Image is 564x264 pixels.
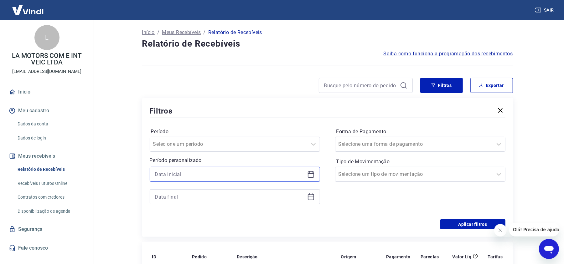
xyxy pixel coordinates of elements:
a: Saiba como funciona a programação dos recebimentos [384,50,513,58]
p: LA MOTORS COM E INT VEIC LTDA [5,53,89,66]
a: Dados da conta [15,118,86,130]
a: Segurança [8,222,86,236]
iframe: Botão para abrir a janela de mensagens [539,239,559,259]
a: Início [142,29,155,36]
h4: Relatório de Recebíveis [142,38,513,50]
input: Busque pelo número do pedido [324,81,397,90]
p: Parcelas [421,254,439,260]
p: Origem [341,254,356,260]
button: Sair [534,4,556,16]
iframe: Fechar mensagem [494,224,507,236]
p: Relatório de Recebíveis [208,29,262,36]
p: Período personalizado [150,157,320,164]
p: ID [152,254,157,260]
label: Forma de Pagamento [336,128,504,135]
input: Data final [155,192,305,201]
button: Meus recebíveis [8,149,86,163]
iframe: Mensagem da empresa [509,223,559,236]
span: Olá! Precisa de ajuda? [4,4,53,9]
p: Pagamento [386,254,411,260]
a: Fale conosco [8,241,86,255]
p: Pedido [192,254,207,260]
p: [EMAIL_ADDRESS][DOMAIN_NAME] [12,68,81,75]
h5: Filtros [150,106,173,116]
label: Tipo de Movimentação [336,158,504,165]
p: / [203,29,205,36]
input: Data inicial [155,170,305,179]
p: / [157,29,159,36]
div: L [34,25,60,50]
a: Disponibilização de agenda [15,205,86,218]
button: Meu cadastro [8,104,86,118]
p: Valor Líq. [453,254,473,260]
a: Meus Recebíveis [162,29,201,36]
button: Filtros [420,78,463,93]
p: Tarifas [488,254,503,260]
p: Descrição [237,254,258,260]
a: Recebíveis Futuros Online [15,177,86,190]
button: Exportar [470,78,513,93]
button: Aplicar filtros [440,219,505,229]
a: Dados de login [15,132,86,145]
a: Contratos com credores [15,191,86,204]
a: Relatório de Recebíveis [15,163,86,176]
img: Vindi [8,0,48,19]
label: Período [151,128,319,135]
a: Início [8,85,86,99]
